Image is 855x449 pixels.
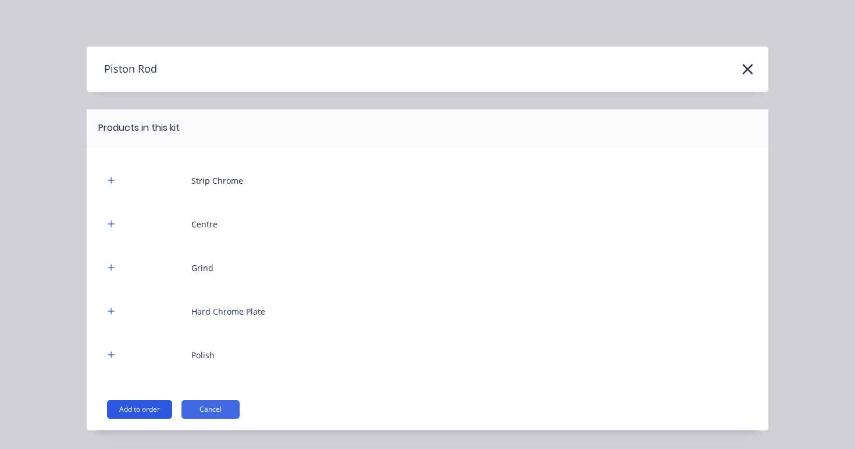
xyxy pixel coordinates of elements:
[191,305,265,318] div: Hard Chrome Plate
[107,400,172,419] button: Add to order
[98,121,180,135] div: Products in this kit
[181,400,240,419] button: Cancel
[191,174,243,187] div: Strip Chrome
[191,349,215,361] div: Polish
[191,262,213,274] div: Grind
[191,218,218,230] div: Centre
[87,58,157,80] h4: Piston Rod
